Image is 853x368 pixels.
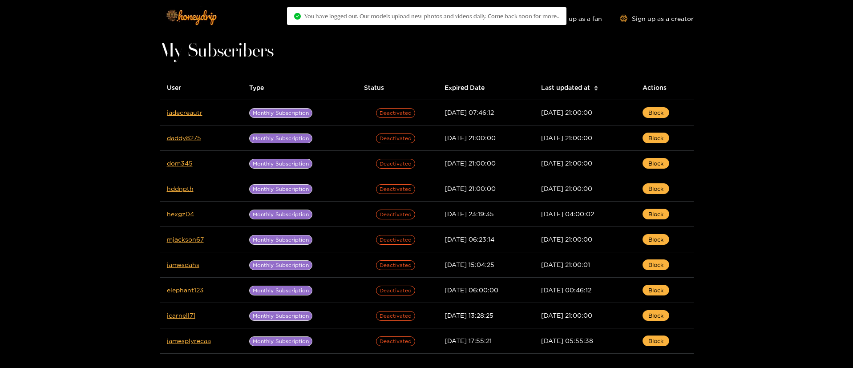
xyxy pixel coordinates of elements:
span: Block [648,311,663,320]
span: Deactivated [376,260,415,270]
a: jamesdahs [167,261,199,268]
span: Block [648,159,663,168]
span: [DATE] 21:00:00 [541,185,592,192]
span: [DATE] 04:00:02 [541,210,594,217]
span: [DATE] 06:00:00 [445,287,498,293]
button: Block [643,158,669,169]
span: Last updated at [541,83,590,93]
button: Block [643,259,669,270]
th: Type [242,76,357,100]
th: Status [357,76,437,100]
span: [DATE] 07:46:12 [445,109,494,116]
button: Block [643,133,669,143]
span: [DATE] 00:46:12 [541,287,591,293]
span: [DATE] 21:00:00 [445,185,496,192]
a: elephant123 [167,287,204,293]
span: [DATE] 23:19:35 [445,210,494,217]
span: Block [648,235,663,244]
a: hexgz04 [167,210,194,217]
span: Block [648,260,663,269]
button: Block [643,234,669,245]
button: Block [643,209,669,219]
span: Deactivated [376,184,415,194]
span: [DATE] 17:55:21 [445,337,492,344]
span: [DATE] 13:28:25 [445,312,493,319]
span: Deactivated [376,311,415,321]
span: Monthly Subscription [249,108,312,118]
span: Deactivated [376,133,415,143]
span: Block [648,286,663,295]
span: Monthly Subscription [249,184,312,194]
span: Monthly Subscription [249,311,312,321]
span: Block [648,184,663,193]
span: [DATE] 21:00:00 [445,160,496,166]
a: mjackson67 [167,236,204,243]
span: Deactivated [376,235,415,245]
span: Deactivated [376,286,415,295]
span: [DATE] 21:00:00 [541,160,592,166]
span: [DATE] 21:00:00 [541,312,592,319]
span: Monthly Subscription [249,210,312,219]
h1: My Subscribers [160,45,694,58]
span: [DATE] 15:04:25 [445,261,494,268]
span: caret-up [594,84,598,89]
th: Expired Date [437,76,534,100]
a: dom345 [167,160,193,166]
span: caret-down [594,87,598,92]
a: hddnpth [167,185,194,192]
button: Block [643,107,669,118]
button: Block [643,285,669,295]
span: [DATE] 21:00:01 [541,261,590,268]
span: Monthly Subscription [249,286,312,295]
span: [DATE] 05:55:38 [541,337,593,344]
span: Block [648,133,663,142]
span: [DATE] 06:23:14 [445,236,494,243]
button: Block [643,183,669,194]
a: jamesplyrecaa [167,337,211,344]
span: Monthly Subscription [249,336,312,346]
span: Deactivated [376,108,415,118]
button: Block [643,310,669,321]
span: [DATE] 21:00:00 [445,134,496,141]
span: Monthly Subscription [249,159,312,169]
span: [DATE] 21:00:00 [541,236,592,243]
span: Monthly Subscription [249,235,312,245]
span: [DATE] 21:00:00 [541,134,592,141]
a: jcarnell71 [167,312,195,319]
span: Monthly Subscription [249,133,312,143]
span: Deactivated [376,159,415,169]
a: jadecreautr [167,109,202,116]
a: Sign up as a fan [541,15,602,22]
th: Actions [635,76,693,100]
span: Block [648,108,663,117]
span: You have logged out. Our models upload new photos and videos daily. Come back soon for more.. [304,12,559,20]
span: Block [648,210,663,218]
span: Deactivated [376,336,415,346]
span: [DATE] 21:00:00 [541,109,592,116]
span: Block [648,336,663,345]
button: Block [643,336,669,346]
span: check-circle [294,13,301,20]
th: User [160,76,243,100]
a: daddy8275 [167,134,201,141]
a: Sign up as a creator [620,15,694,22]
span: Monthly Subscription [249,260,312,270]
span: Deactivated [376,210,415,219]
